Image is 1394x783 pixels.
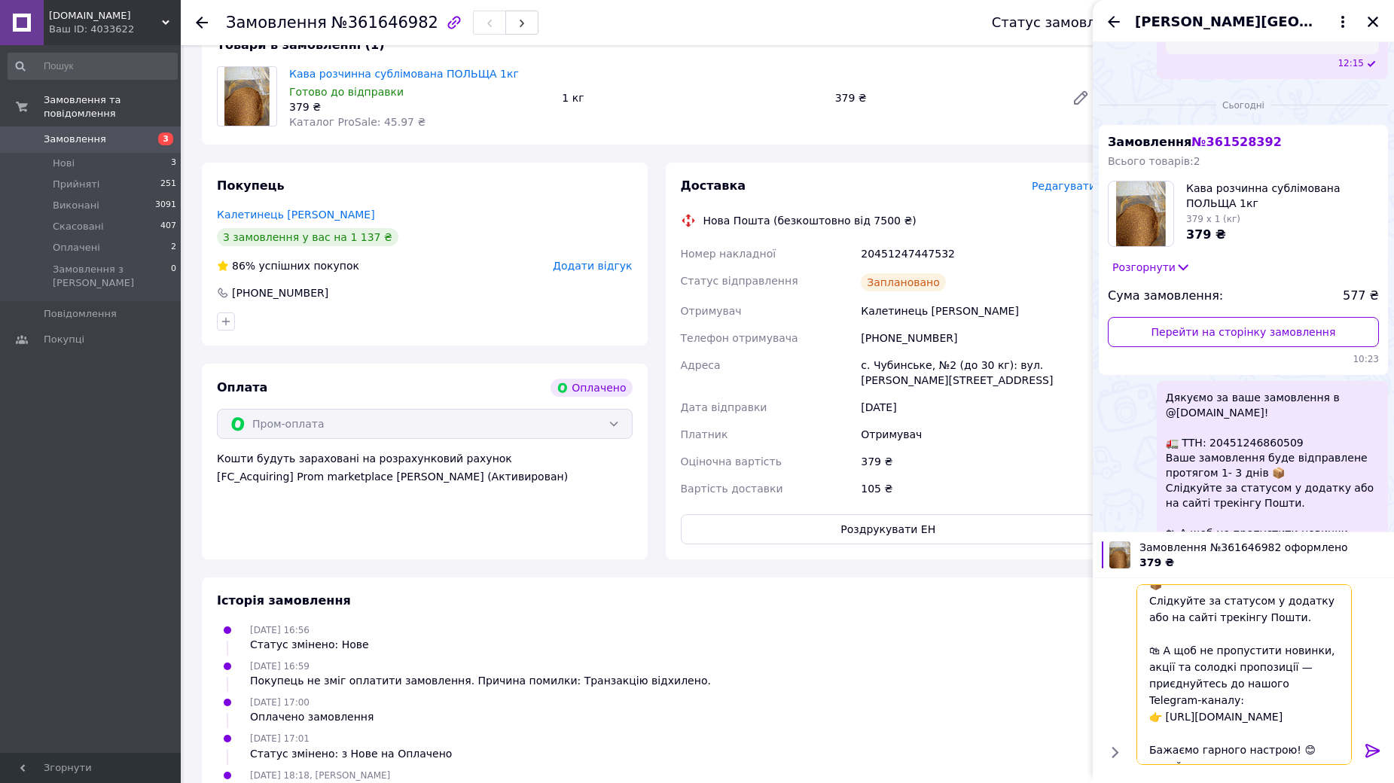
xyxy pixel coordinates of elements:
[171,241,176,254] span: 2
[289,86,404,98] span: Готово до відправки
[858,421,1099,448] div: Отримувач
[217,209,375,221] a: Калетинець [PERSON_NAME]
[858,297,1099,324] div: Калетинець [PERSON_NAME]
[1108,317,1379,347] a: Перейти на сторінку замовлення
[49,9,162,23] span: KULIKOFF.opt.shop
[1343,288,1379,305] span: 577 ₴
[556,87,828,108] div: 1 кг
[1108,288,1223,305] span: Сума замовлення:
[1191,135,1281,149] span: № 361528392
[217,228,398,246] div: 3 замовлення у вас на 1 137 ₴
[250,770,390,781] span: [DATE] 18:18, [PERSON_NAME]
[230,285,330,300] div: [PHONE_NUMBER]
[1066,83,1096,113] a: Редагувати
[250,697,310,708] span: [DATE] 17:00
[289,99,550,114] div: 379 ₴
[331,14,438,32] span: №361646982
[8,53,178,80] input: Пошук
[217,593,351,608] span: Історія замовлення
[49,23,181,36] div: Ваш ID: 4033622
[53,199,99,212] span: Виконані
[160,178,176,191] span: 251
[217,469,633,484] div: [FC_Acquiring] Prom marketplace [PERSON_NAME] (Активирован)
[681,401,767,413] span: Дата відправки
[858,324,1099,352] div: [PHONE_NUMBER]
[1139,540,1385,555] span: Замовлення №361646982 оформлено
[196,15,208,30] div: Повернутися назад
[1216,99,1270,112] span: Сьогодні
[1136,584,1352,765] textarea: Дякуємо за ваше замовлення в @[DOMAIN_NAME]! 🚛 ТТН: 20451247155261 Ваше замовлення буде відправле...
[1108,353,1379,366] span: 10:23 12.09.2025
[681,455,782,468] span: Оціночна вартість
[1109,541,1130,568] img: 6448489660_w100_h100_kofe-rastvorimyj-sublimirovannyj.jpg
[1108,155,1200,167] span: Всього товарів: 2
[53,220,104,233] span: Скасовані
[217,178,285,193] span: Покупець
[1108,259,1195,276] button: Розгорнути
[217,451,633,484] div: Кошти будуть зараховані на розрахунковий рахунок
[44,333,84,346] span: Покупці
[224,67,270,126] img: Кава розчинна сублімована ПОЛЬЩА 1кг
[250,709,374,724] div: Оплачено замовлення
[53,241,100,254] span: Оплачені
[681,483,783,495] span: Вартість доставки
[700,213,920,228] div: Нова Пошта (безкоштовно від 7500 ₴)
[217,258,359,273] div: успішних покупок
[858,394,1099,421] div: [DATE]
[171,263,176,290] span: 0
[681,305,742,317] span: Отримувач
[44,307,117,321] span: Повідомлення
[250,637,369,652] div: Статус змінено: Нове
[551,379,632,397] div: Оплачено
[858,475,1099,502] div: 105 ₴
[553,260,632,272] span: Додати відгук
[53,178,99,191] span: Прийняті
[160,220,176,233] span: 407
[250,673,711,688] div: Покупець не зміг оплатити замовлення. Причина помилки: Транзакцію відхилено.
[1139,556,1174,568] span: 379 ₴
[992,15,1130,30] div: Статус замовлення
[250,625,310,635] span: [DATE] 16:56
[1116,181,1166,246] img: 6448489660_w100_h100_kofe-rastvorimyj-sublimirovannyj.jpg
[681,428,728,440] span: Платник
[217,380,267,395] span: Оплата
[1338,57,1364,70] span: 12:15 26.08.2025
[289,116,426,128] span: Каталог ProSale: 45.97 ₴
[250,746,452,761] div: Статус змінено: з Нове на Оплачено
[250,733,310,744] span: [DATE] 17:01
[1135,12,1322,32] span: [PERSON_NAME][GEOGRAPHIC_DATA]
[250,661,310,672] span: [DATE] 16:59
[1186,214,1240,224] span: 379 x 1 (кг)
[1099,97,1388,112] div: 12.09.2025
[171,157,176,170] span: 3
[44,133,106,146] span: Замовлення
[226,14,327,32] span: Замовлення
[858,448,1099,475] div: 379 ₴
[1186,181,1379,211] span: Кава розчинна сублімована ПОЛЬЩА 1кг
[829,87,1060,108] div: 379 ₴
[1364,13,1382,31] button: Закрити
[1108,135,1282,149] span: Замовлення
[44,93,181,120] span: Замовлення та повідомлення
[858,352,1099,394] div: с. Чубинське, №2 (до 30 кг): вул. [PERSON_NAME][STREET_ADDRESS]
[158,133,173,145] span: 3
[1105,13,1123,31] button: Назад
[155,199,176,212] span: 3091
[861,273,946,291] div: Заплановано
[1135,12,1352,32] button: [PERSON_NAME][GEOGRAPHIC_DATA]
[53,263,171,290] span: Замовлення з [PERSON_NAME]
[681,178,746,193] span: Доставка
[858,240,1099,267] div: 20451247447532
[681,248,776,260] span: Номер накладної
[1032,180,1096,192] span: Редагувати
[681,332,798,344] span: Телефон отримувача
[681,275,798,287] span: Статус відправлення
[681,359,721,371] span: Адреса
[1186,227,1226,242] span: 379 ₴
[289,68,519,80] a: Кава розчинна сублімована ПОЛЬЩА 1кг
[232,260,255,272] span: 86%
[681,514,1097,544] button: Роздрукувати ЕН
[1166,390,1379,646] span: Дякуємо за ваше замовлення в @[DOMAIN_NAME]! 🚛 ТТН: 20451246860509 Ваше замовлення буде відправле...
[1105,742,1124,762] button: Показати кнопки
[53,157,75,170] span: Нові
